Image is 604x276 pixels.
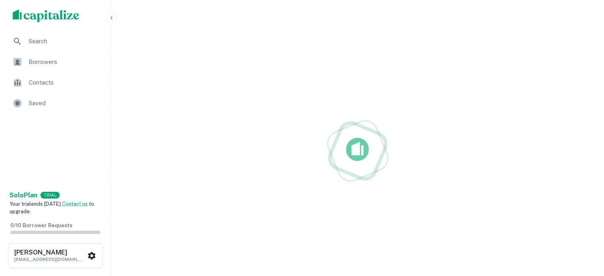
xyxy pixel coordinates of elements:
[6,73,104,92] a: Contacts
[10,191,37,200] a: SoloPlan
[14,256,86,263] p: [EMAIL_ADDRESS][DOMAIN_NAME]
[6,52,104,71] a: Borrowers
[29,98,100,108] span: Saved
[29,57,100,67] span: Borrowers
[29,78,100,87] span: Contacts
[6,32,104,51] a: Search
[564,187,604,225] iframe: Chat Widget
[10,191,37,199] strong: Solo Plan
[62,201,88,207] a: Contact us
[6,94,104,113] a: Saved
[14,249,86,256] h6: [PERSON_NAME]
[10,222,72,228] span: 0 / 10 Borrower Requests
[13,10,79,22] img: capitalize-logo.png
[8,243,103,268] button: [PERSON_NAME][EMAIL_ADDRESS][DOMAIN_NAME]
[41,192,60,199] div: TRIAL
[29,37,100,46] span: Search
[10,201,94,215] span: Your trial ends [DATE]. to upgrade.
